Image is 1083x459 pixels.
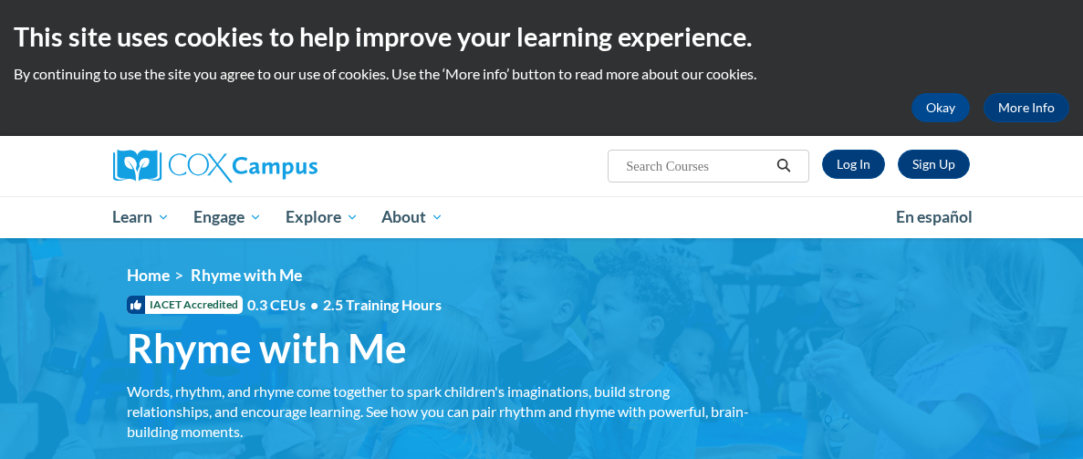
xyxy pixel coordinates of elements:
[898,150,970,179] a: Register
[101,196,182,238] a: Learn
[127,324,407,372] span: Rhyme with Me
[99,196,984,238] div: Main menu
[113,150,380,183] a: Cox Campus
[127,266,170,285] a: Home
[127,381,756,442] div: Words, rhythm, and rhyme come together to spark children's imaginations, build strong relationshi...
[984,93,1069,122] a: More Info
[624,155,770,177] input: Search Courses
[182,196,274,238] a: Engage
[274,196,370,238] a: Explore
[896,207,973,226] span: En español
[323,296,442,313] span: 2.5 Training Hours
[822,150,885,179] a: Log In
[381,206,443,228] span: About
[14,64,1069,84] p: By continuing to use the site you agree to our use of cookies. Use the ‘More info’ button to read...
[1010,386,1068,444] iframe: Button to launch messaging window
[884,198,984,236] a: En español
[191,266,302,285] span: Rhyme with Me
[14,18,1069,55] h2: This site uses cookies to help improve your learning experience.
[286,206,359,228] span: Explore
[310,296,318,313] span: •
[370,196,455,238] a: About
[193,206,262,228] span: Engage
[770,155,797,177] button: Search
[113,150,318,183] img: Cox Campus
[247,295,442,315] span: 0.3 CEUs
[127,296,243,314] span: IACET Accredited
[112,206,170,228] span: Learn
[911,93,970,122] button: Okay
